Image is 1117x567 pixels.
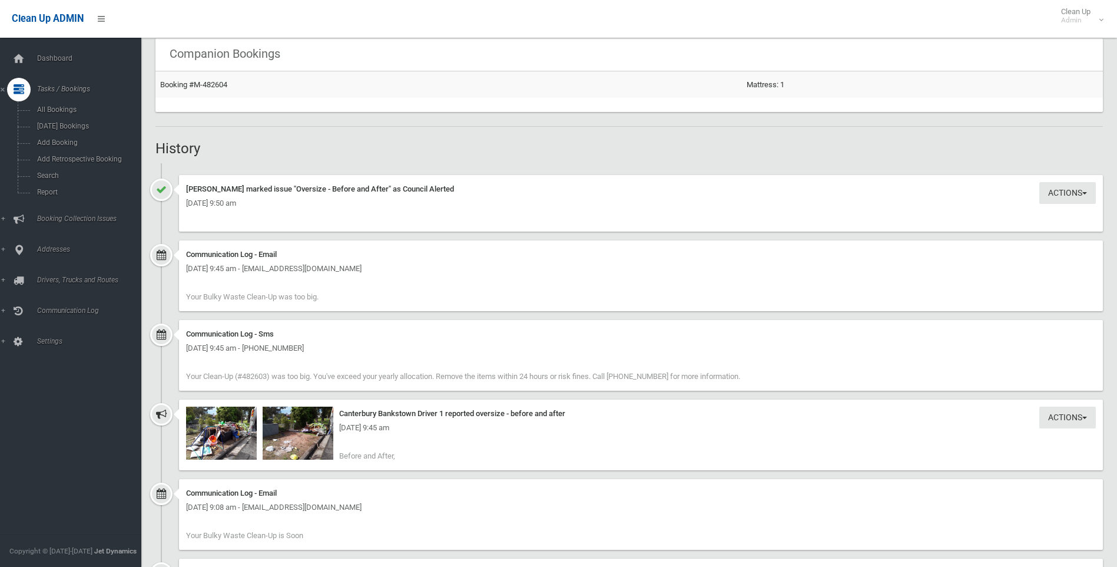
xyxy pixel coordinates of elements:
[186,486,1096,500] div: Communication Log - Email
[34,245,150,253] span: Addresses
[34,106,140,114] span: All Bookings
[186,262,1096,276] div: [DATE] 9:45 am - [EMAIL_ADDRESS][DOMAIN_NAME]
[186,372,740,381] span: Your Clean-Up (#482603) was too big. You've exceed your yearly allocation. Remove the items withi...
[186,500,1096,515] div: [DATE] 9:08 am - [EMAIL_ADDRESS][DOMAIN_NAME]
[186,531,303,540] span: Your Bulky Waste Clean-Up is Soon
[34,155,140,163] span: Add Retrospective Booking
[34,306,150,315] span: Communication Log
[186,407,1096,421] div: Canterbury Bankstown Driver 1 reported oversize - before and after
[34,85,150,93] span: Tasks / Bookings
[186,196,1096,210] div: [DATE] 9:50 am
[742,71,1103,98] td: Mattress: 1
[186,182,1096,196] div: [PERSON_NAME] marked issue "Oversize - Before and After" as Council Alerted
[155,42,294,65] header: Companion Bookings
[186,248,1096,262] div: Communication Log - Email
[34,276,150,284] span: Drivers, Trucks and Routes
[155,141,1103,156] h2: History
[34,122,140,130] span: [DATE] Bookings
[9,547,92,555] span: Copyright © [DATE]-[DATE]
[186,341,1096,355] div: [DATE] 9:45 am - [PHONE_NUMBER]
[186,421,1096,435] div: [DATE] 9:45 am
[34,54,150,62] span: Dashboard
[186,292,319,301] span: Your Bulky Waste Clean-Up was too big.
[263,407,333,460] img: 2025-09-0909.44.507719645566065723940.jpg
[34,172,140,180] span: Search
[34,337,150,345] span: Settings
[1039,407,1096,428] button: Actions
[34,188,140,196] span: Report
[1061,16,1091,25] small: Admin
[186,327,1096,341] div: Communication Log - Sms
[160,80,227,89] a: Booking #M-482604
[186,407,257,460] img: 2025-09-0909.38.543909809773879788340.jpg
[34,139,140,147] span: Add Booking
[12,13,84,24] span: Clean Up ADMIN
[339,451,395,460] span: Before and After,
[1039,182,1096,204] button: Actions
[1055,7,1102,25] span: Clean Up
[94,547,137,555] strong: Jet Dynamics
[34,215,150,223] span: Booking Collection Issues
